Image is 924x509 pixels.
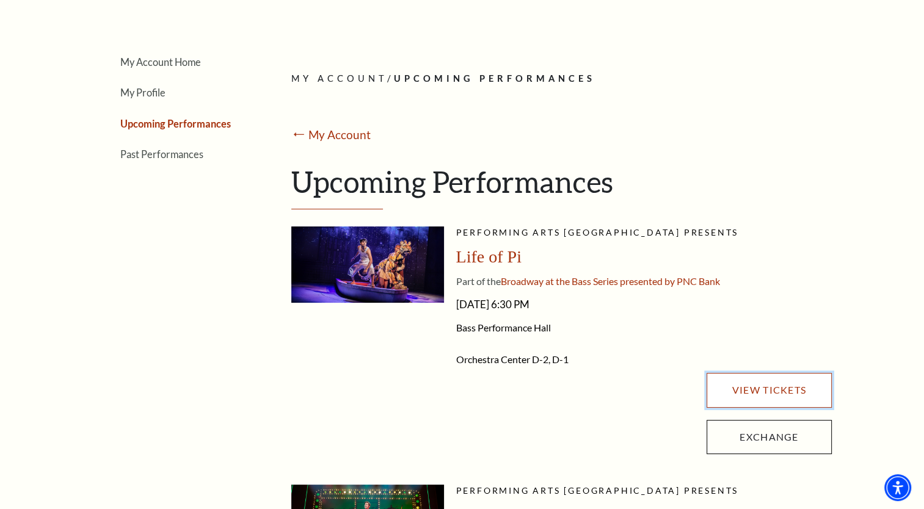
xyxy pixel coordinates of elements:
mark: ⭠ [291,126,308,144]
span: [DATE] 6:30 PM [456,295,832,314]
span: Life of Pi [456,247,522,266]
a: My Account [308,128,371,142]
div: Accessibility Menu [884,474,911,501]
span: Performing Arts [GEOGRAPHIC_DATA] presents [456,227,739,237]
span: My Account [291,73,387,84]
span: Orchestra Center [456,353,530,365]
a: Upcoming Performances [120,118,231,129]
a: My Profile [120,87,166,98]
span: D-2, D-1 [532,353,569,365]
span: Part of the [456,275,501,287]
a: My Account Home [120,56,201,68]
span: Bass Performance Hall [456,322,832,334]
img: lop-pdp_desktop-1600x800.jpg [291,226,444,303]
span: Performing Arts [GEOGRAPHIC_DATA] presents [456,485,739,496]
span: Upcoming Performances [393,73,595,84]
span: Broadway at the Bass Series presented by PNC Bank [501,275,720,287]
a: Exchange [707,420,831,454]
a: View Tickets [707,373,831,407]
h1: Upcoming Performances [291,164,832,209]
p: / [291,71,832,87]
a: Past Performances [120,148,203,160]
